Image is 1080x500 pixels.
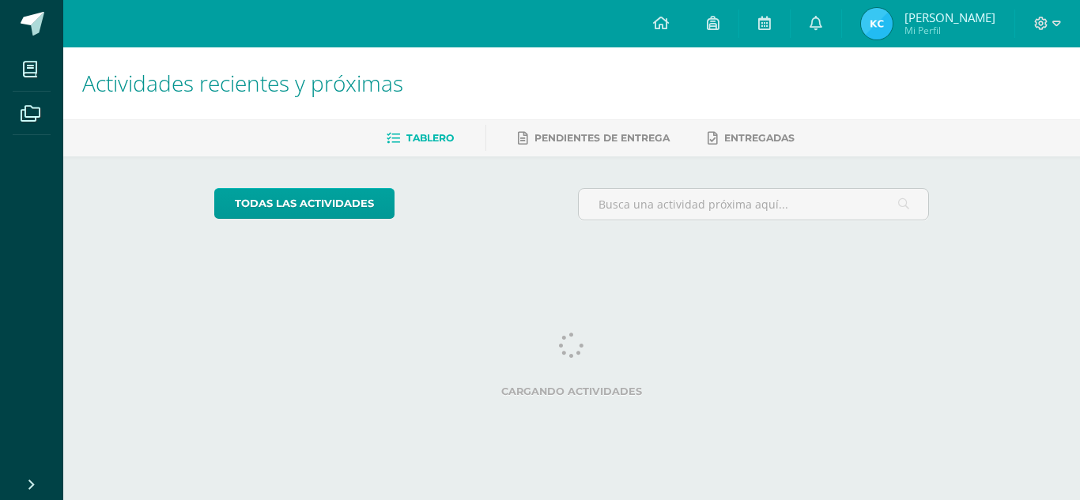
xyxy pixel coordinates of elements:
input: Busca una actividad próxima aquí... [579,189,929,220]
a: Tablero [387,126,454,151]
span: [PERSON_NAME] [904,9,995,25]
span: Mi Perfil [904,24,995,37]
span: Entregadas [724,132,795,144]
a: Pendientes de entrega [518,126,670,151]
img: c156b1f3c5b0e87d29cd289abd666cee.png [861,8,893,39]
a: todas las Actividades [214,188,395,219]
label: Cargando actividades [214,385,930,397]
a: Entregadas [708,126,795,151]
span: Tablero [406,132,454,144]
span: Actividades recientes y próximas [82,68,403,98]
span: Pendientes de entrega [534,132,670,144]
